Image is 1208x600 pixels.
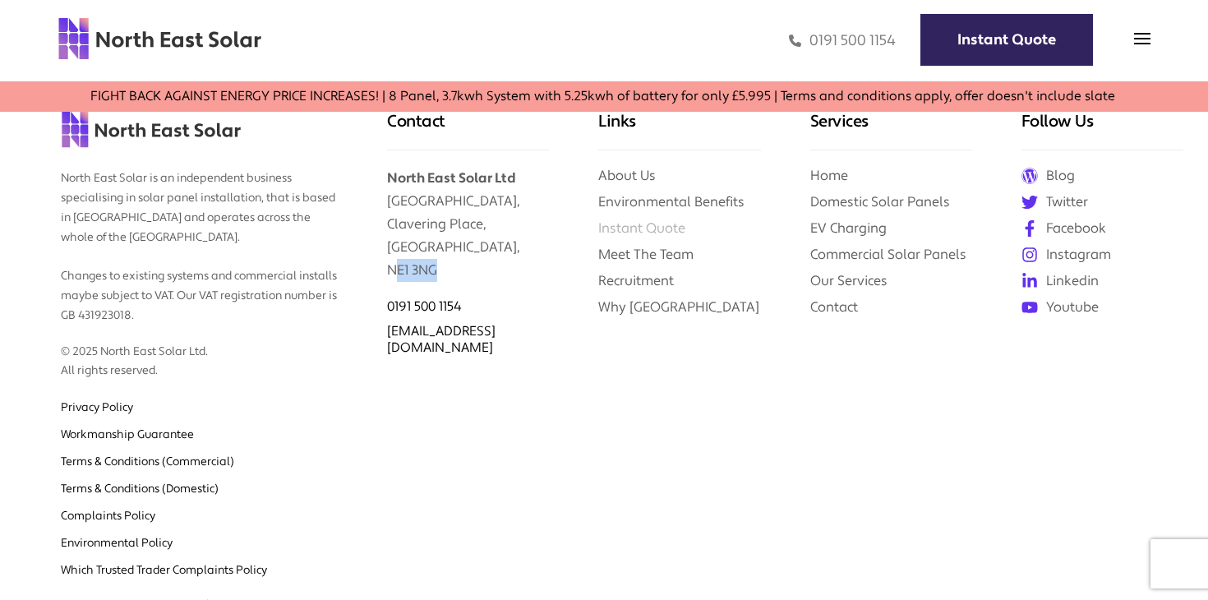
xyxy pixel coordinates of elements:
[61,110,242,149] img: north east solar logo
[1021,167,1183,185] a: Blog
[1021,246,1183,264] a: Instagram
[61,400,133,415] a: Privacy Policy
[598,298,759,316] a: Why [GEOGRAPHIC_DATA]
[1021,220,1038,237] img: facebook icon
[387,323,496,356] a: [EMAIL_ADDRESS][DOMAIN_NAME]
[1021,298,1183,316] a: Youtube
[61,509,155,524] a: Complaints Policy
[598,110,760,150] h3: Links
[810,272,888,289] a: Our Services
[1021,247,1038,263] img: instagram icon
[1021,273,1038,289] img: linkedin icon
[61,455,234,469] a: Terms & Conditions (Commercial)
[810,167,848,184] a: Home
[598,193,745,210] a: Environmental Benefits
[387,150,549,282] p: [GEOGRAPHIC_DATA], Clavering Place, [GEOGRAPHIC_DATA], NE1 3NG
[61,536,173,551] a: Environmental Policy
[387,298,462,315] a: 0191 500 1154
[1021,194,1038,210] img: twitter icon
[598,167,656,184] a: About Us
[598,246,694,263] a: Meet The Team
[810,193,950,210] a: Domestic Solar Panels
[810,110,972,150] h3: Services
[1021,110,1183,150] h3: Follow Us
[61,427,194,442] a: Workmanship Guarantee
[1134,30,1150,47] img: menu icon
[1021,299,1038,316] img: youtube icon
[598,219,685,237] a: Instant Quote
[61,153,339,325] p: North East Solar is an independent business specialising in solar panel installation, that is bas...
[810,246,966,263] a: Commercial Solar Panels
[810,298,858,316] a: Contact
[58,16,262,61] img: north east solar logo
[789,31,896,50] a: 0191 500 1154
[1021,168,1038,184] img: Wordpress icon
[789,31,801,50] img: phone icon
[1021,193,1183,211] a: Twitter
[387,169,515,187] b: North East Solar Ltd
[1021,272,1183,290] a: Linkedin
[920,14,1093,66] a: Instant Quote
[61,563,267,578] a: Which Trusted Trader Complaints Policy
[810,219,887,237] a: EV Charging
[1021,219,1183,238] a: Facebook
[61,326,339,382] p: © 2025 North East Solar Ltd. All rights reserved.
[598,272,674,289] a: Recruitment
[387,110,549,150] h3: Contact
[61,482,219,496] a: Terms & Conditions (Domestic)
